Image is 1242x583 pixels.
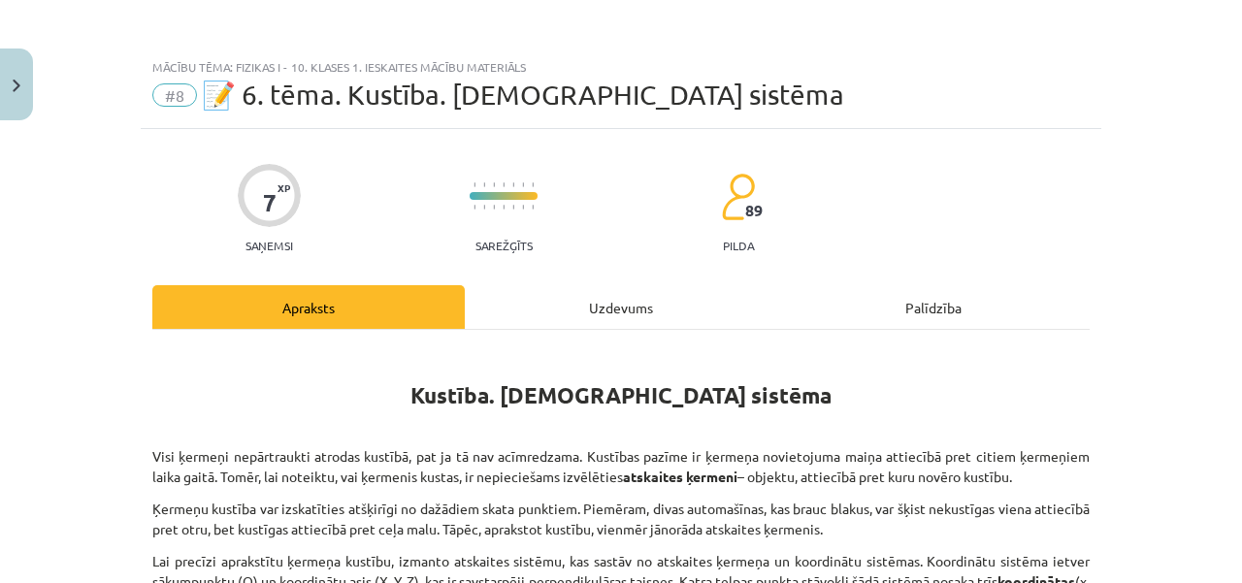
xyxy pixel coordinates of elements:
img: icon-short-line-57e1e144782c952c97e751825c79c345078a6d821885a25fce030b3d8c18986b.svg [493,205,495,210]
img: icon-close-lesson-0947bae3869378f0d4975bcd49f059093ad1ed9edebbc8119c70593378902aed.svg [13,80,20,92]
span: XP [278,182,290,193]
img: icon-short-line-57e1e144782c952c97e751825c79c345078a6d821885a25fce030b3d8c18986b.svg [474,182,475,187]
span: 📝 6. tēma. Kustība. [DEMOGRAPHIC_DATA] sistēma [202,79,844,111]
span: #8 [152,83,197,107]
p: Saņemsi [238,239,301,252]
img: icon-short-line-57e1e144782c952c97e751825c79c345078a6d821885a25fce030b3d8c18986b.svg [503,205,505,210]
div: Apraksts [152,285,465,329]
img: icon-short-line-57e1e144782c952c97e751825c79c345078a6d821885a25fce030b3d8c18986b.svg [522,182,524,187]
img: icon-short-line-57e1e144782c952c97e751825c79c345078a6d821885a25fce030b3d8c18986b.svg [512,182,514,187]
img: icon-short-line-57e1e144782c952c97e751825c79c345078a6d821885a25fce030b3d8c18986b.svg [483,205,485,210]
div: Palīdzība [777,285,1090,329]
div: 7 [263,189,277,216]
img: icon-short-line-57e1e144782c952c97e751825c79c345078a6d821885a25fce030b3d8c18986b.svg [493,182,495,187]
div: Uzdevums [465,285,777,329]
p: Visi ķermeņi nepārtraukti atrodas kustībā, pat ja tā nav acīmredzama. Kustības pazīme ir ķermeņa ... [152,446,1090,487]
img: icon-short-line-57e1e144782c952c97e751825c79c345078a6d821885a25fce030b3d8c18986b.svg [474,205,475,210]
p: Sarežģīts [475,239,533,252]
img: students-c634bb4e5e11cddfef0936a35e636f08e4e9abd3cc4e673bd6f9a4125e45ecb1.svg [721,173,755,221]
strong: atskaites ķermeni [623,468,737,485]
strong: Kustība. [DEMOGRAPHIC_DATA] sistēma [410,381,832,409]
span: 89 [745,202,763,219]
img: icon-short-line-57e1e144782c952c97e751825c79c345078a6d821885a25fce030b3d8c18986b.svg [522,205,524,210]
img: icon-short-line-57e1e144782c952c97e751825c79c345078a6d821885a25fce030b3d8c18986b.svg [532,182,534,187]
img: icon-short-line-57e1e144782c952c97e751825c79c345078a6d821885a25fce030b3d8c18986b.svg [532,205,534,210]
img: icon-short-line-57e1e144782c952c97e751825c79c345078a6d821885a25fce030b3d8c18986b.svg [512,205,514,210]
p: Ķermeņu kustība var izskatīties atšķirīgi no dažādiem skata punktiem. Piemēram, divas automašīnas... [152,499,1090,539]
div: Mācību tēma: Fizikas i - 10. klases 1. ieskaites mācību materiāls [152,60,1090,74]
img: icon-short-line-57e1e144782c952c97e751825c79c345078a6d821885a25fce030b3d8c18986b.svg [503,182,505,187]
img: icon-short-line-57e1e144782c952c97e751825c79c345078a6d821885a25fce030b3d8c18986b.svg [483,182,485,187]
p: pilda [723,239,754,252]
